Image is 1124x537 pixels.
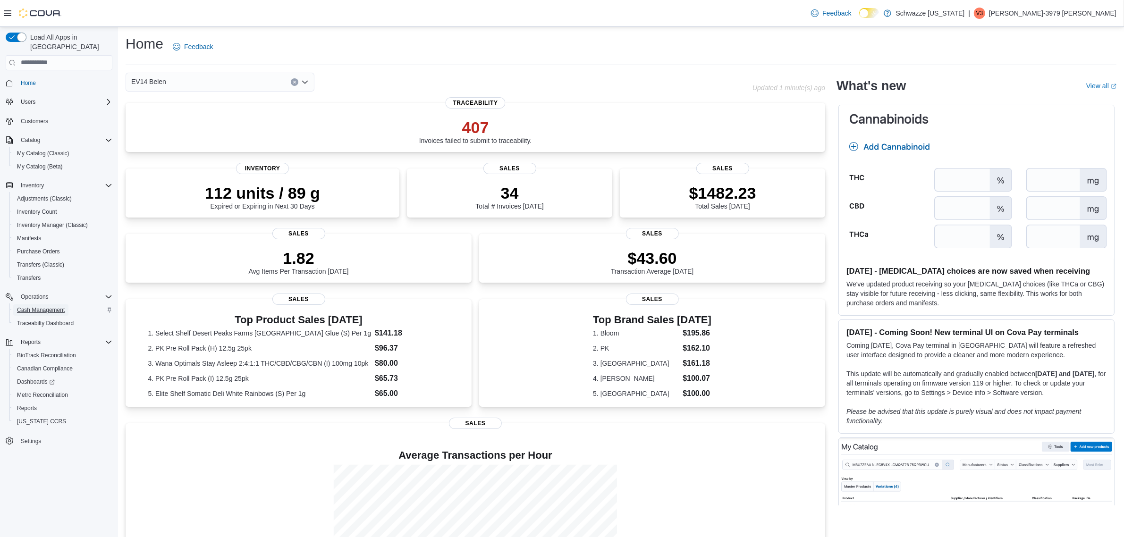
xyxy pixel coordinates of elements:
span: Reports [17,404,37,412]
p: We've updated product receiving so your [MEDICAL_DATA] choices (like THCa or CBG) stay visible fo... [846,279,1107,308]
input: Dark Mode [859,8,879,18]
a: Canadian Compliance [13,363,76,374]
dt: 1. Bloom [593,328,679,338]
dt: 2. PK Pre Roll Pack (H) 12.5g 25pk [148,344,372,353]
span: Load All Apps in [GEOGRAPHIC_DATA] [26,33,112,51]
p: Schwazze [US_STATE] [896,8,965,19]
a: Feedback [169,37,217,56]
button: Operations [17,291,52,302]
button: Cash Management [9,303,116,317]
span: Home [21,79,36,87]
button: Users [2,95,116,109]
dt: 4. PK Pre Roll Pack (I) 12.5g 25pk [148,374,372,383]
span: Transfers (Classic) [13,259,112,270]
button: Operations [2,290,116,303]
dt: 3. [GEOGRAPHIC_DATA] [593,359,679,368]
dt: 1. Select Shelf Desert Peaks Farms [GEOGRAPHIC_DATA] Glue (S) Per 1g [148,328,372,338]
dd: $96.37 [375,343,449,354]
span: My Catalog (Beta) [17,163,63,170]
a: Inventory Manager (Classic) [13,219,92,231]
a: Transfers [13,272,44,284]
a: My Catalog (Classic) [13,148,73,159]
div: Avg Items Per Transaction [DATE] [249,249,349,275]
span: Transfers (Classic) [17,261,64,268]
dd: $65.73 [375,373,449,384]
button: Home [2,76,116,90]
a: Reports [13,403,41,414]
div: Total # Invoices [DATE] [475,184,543,210]
dt: 3. Wana Optimals Stay Asleep 2:4:1:1 THC/CBD/CBG/CBN (I) 100mg 10pk [148,359,372,368]
span: Transfers [17,274,41,282]
dd: $195.86 [683,327,711,339]
span: Sales [449,418,502,429]
h2: What's new [837,78,906,93]
h3: Top Product Sales [DATE] [148,314,449,326]
a: [US_STATE] CCRS [13,416,70,427]
dd: $161.18 [683,358,711,369]
span: Inventory Count [17,208,57,216]
button: Manifests [9,232,116,245]
span: My Catalog (Beta) [13,161,112,172]
p: Updated 1 minute(s) ago [752,84,825,92]
p: 112 units / 89 g [205,184,320,202]
span: Metrc Reconciliation [13,389,112,401]
span: Operations [21,293,49,301]
span: Canadian Compliance [13,363,112,374]
span: Purchase Orders [17,248,60,255]
button: Metrc Reconciliation [9,388,116,402]
span: Transfers [13,272,112,284]
img: Cova [19,8,61,18]
div: Transaction Average [DATE] [611,249,694,275]
button: Reports [9,402,116,415]
button: Reports [17,336,44,348]
a: Dashboards [13,376,59,387]
button: Open list of options [301,78,309,86]
h3: Top Brand Sales [DATE] [593,314,711,326]
p: 407 [419,118,532,137]
span: Catalog [17,134,112,146]
span: Users [17,96,112,108]
h1: Home [126,34,163,53]
button: Adjustments (Classic) [9,192,116,205]
span: Reports [13,403,112,414]
dd: $162.10 [683,343,711,354]
button: My Catalog (Beta) [9,160,116,173]
a: BioTrack Reconciliation [13,350,80,361]
span: Reports [21,338,41,346]
span: Adjustments (Classic) [13,193,112,204]
a: Manifests [13,233,45,244]
span: Sales [483,163,536,174]
span: Cash Management [13,304,112,316]
dt: 5. Elite Shelf Somatic Deli White Rainbows (S) Per 1g [148,389,372,398]
dd: $80.00 [375,358,449,369]
span: My Catalog (Classic) [13,148,112,159]
strong: [DATE] and [DATE] [1035,370,1094,378]
button: Customers [2,114,116,128]
span: Feedback [822,8,851,18]
p: This update will be automatically and gradually enabled between , for all terminals operating on ... [846,369,1107,397]
span: Sales [626,294,679,305]
svg: External link [1111,84,1116,89]
p: $43.60 [611,249,694,268]
a: Adjustments (Classic) [13,193,76,204]
span: Settings [21,437,41,445]
span: Customers [17,115,112,127]
span: Traceabilty Dashboard [13,318,112,329]
a: Dashboards [9,375,116,388]
span: Traceabilty Dashboard [17,319,74,327]
span: Traceability [446,97,506,109]
button: Inventory Manager (Classic) [9,218,116,232]
button: My Catalog (Classic) [9,147,116,160]
button: Inventory Count [9,205,116,218]
span: Sales [696,163,749,174]
a: My Catalog (Beta) [13,161,67,172]
span: Washington CCRS [13,416,112,427]
dd: $100.07 [683,373,711,384]
button: Inventory [2,179,116,192]
span: Dashboards [13,376,112,387]
h3: [DATE] - [MEDICAL_DATA] choices are now saved when receiving [846,266,1107,276]
button: Transfers (Classic) [9,258,116,271]
a: Transfers (Classic) [13,259,68,270]
span: Catalog [21,136,40,144]
span: Inventory Manager (Classic) [17,221,88,229]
